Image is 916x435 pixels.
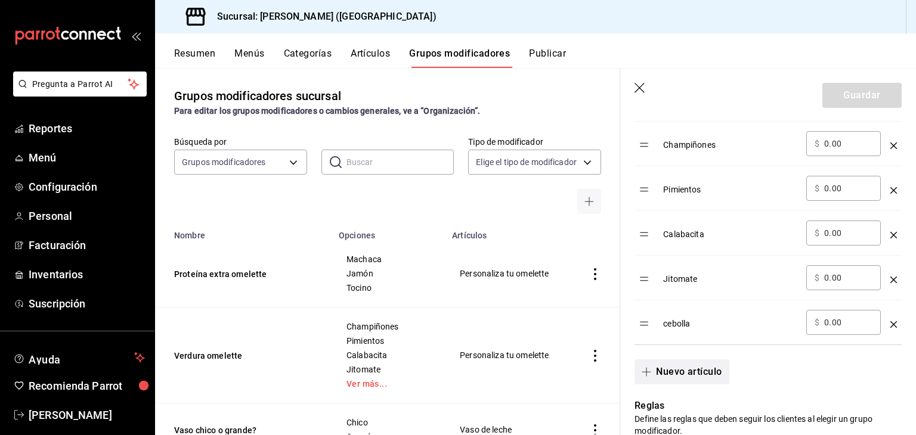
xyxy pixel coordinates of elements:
span: Calabacita [346,351,430,359]
button: Pregunta a Parrot AI [13,72,147,97]
th: Nombre [155,223,332,240]
a: Pregunta a Parrot AI [8,86,147,99]
button: Menús [234,48,264,68]
button: Resumen [174,48,215,68]
div: navigation tabs [174,48,916,68]
span: Grupos modificadores [182,156,266,168]
span: Tocino [346,284,430,292]
button: Nuevo artículo [635,359,729,384]
span: Jamón [346,269,430,278]
div: cebolla [663,310,797,330]
label: Búsqueda por [174,138,307,146]
button: Categorías [284,48,332,68]
h3: Sucursal: [PERSON_NAME] ([GEOGRAPHIC_DATA]) [208,10,437,24]
label: Tipo de modificador [468,138,601,146]
span: Facturación [29,237,145,253]
div: Pimientos [663,176,797,195]
span: Personal [29,208,145,224]
span: Vaso de leche [460,425,555,434]
button: actions [589,350,601,362]
span: $ [815,139,819,148]
span: Menú [29,150,145,166]
span: $ [815,318,819,327]
span: Jitomate [346,365,430,374]
button: Verdura omelette [174,350,317,362]
span: Ayuda [29,350,129,365]
button: actions [589,268,601,280]
span: Personaliza tu omelette [460,351,555,359]
div: Grupos modificadores sucursal [174,87,341,105]
button: Grupos modificadores [409,48,510,68]
span: Pregunta a Parrot AI [32,78,128,91]
span: $ [815,274,819,282]
table: optionsTable [635,92,902,344]
div: Calabacita [663,220,797,240]
button: Proteína extra omelette [174,268,317,280]
button: open_drawer_menu [131,31,141,41]
span: [PERSON_NAME] [29,407,145,423]
span: $ [815,229,819,237]
span: Chico [346,418,430,427]
span: $ [815,184,819,192]
button: Artículos [351,48,390,68]
th: Opciones [332,223,445,240]
input: Buscar [346,150,454,174]
span: Recomienda Parrot [29,378,145,394]
div: Champiñones [663,131,797,151]
span: Configuración [29,179,145,195]
span: Suscripción [29,296,145,312]
span: Inventarios [29,266,145,282]
span: Pimientos [346,337,430,345]
span: Machaca [346,255,430,263]
span: Elige el tipo de modificador [476,156,577,168]
div: Jitomate [663,265,797,285]
span: Reportes [29,120,145,136]
a: Ver más... [346,380,430,388]
span: Champiñones [346,322,430,331]
strong: Para editar los grupos modificadores o cambios generales, ve a “Organización”. [174,106,480,116]
button: Publicar [529,48,566,68]
p: Reglas [635,399,902,413]
span: Personaliza tu omelette [460,269,555,278]
th: Artículos [445,223,570,240]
